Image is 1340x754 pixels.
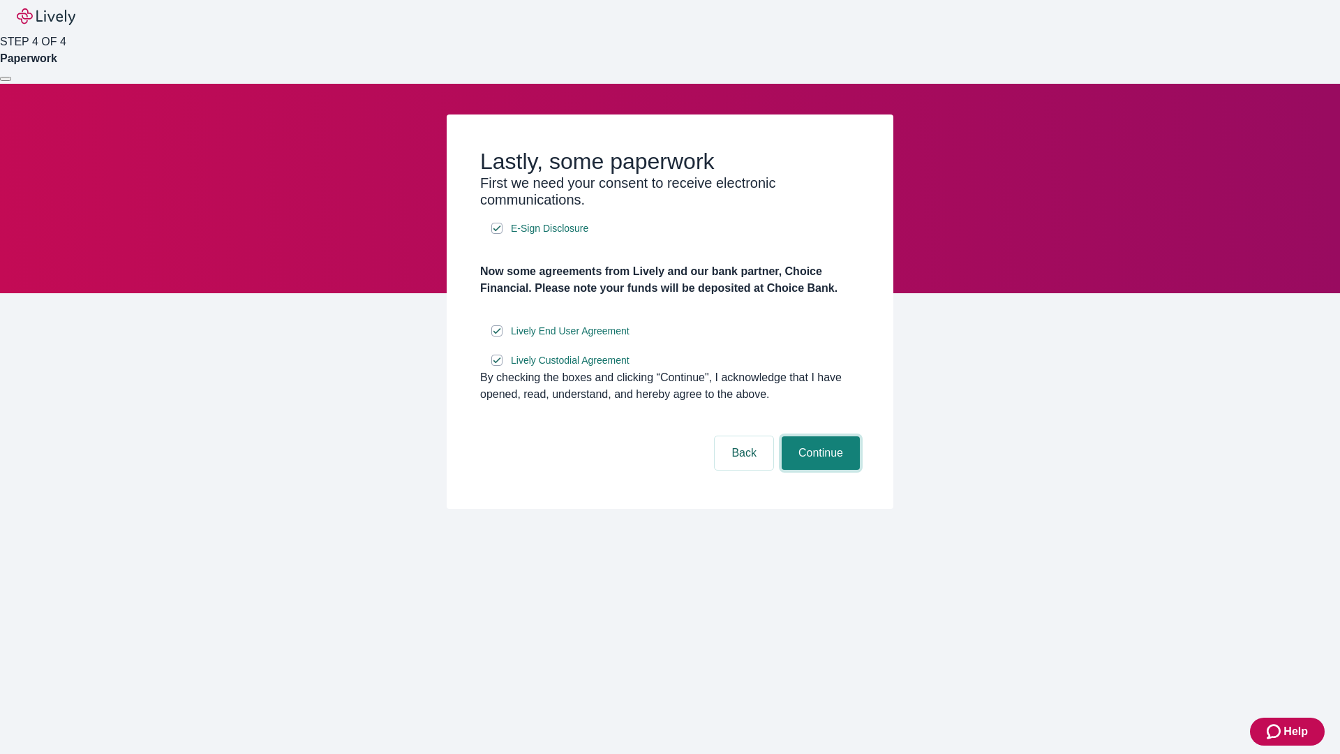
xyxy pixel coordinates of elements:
span: Lively End User Agreement [511,324,630,339]
h2: Lastly, some paperwork [480,148,860,175]
button: Zendesk support iconHelp [1250,718,1325,746]
span: E-Sign Disclosure [511,221,588,236]
button: Continue [782,436,860,470]
a: e-sign disclosure document [508,323,632,340]
svg: Zendesk support icon [1267,723,1283,740]
h4: Now some agreements from Lively and our bank partner, Choice Financial. Please note your funds wi... [480,263,860,297]
h3: First we need your consent to receive electronic communications. [480,175,860,208]
span: Lively Custodial Agreement [511,353,630,368]
span: Help [1283,723,1308,740]
a: e-sign disclosure document [508,220,591,237]
button: Back [715,436,773,470]
a: e-sign disclosure document [508,352,632,369]
div: By checking the boxes and clicking “Continue", I acknowledge that I have opened, read, understand... [480,369,860,403]
img: Lively [17,8,75,25]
